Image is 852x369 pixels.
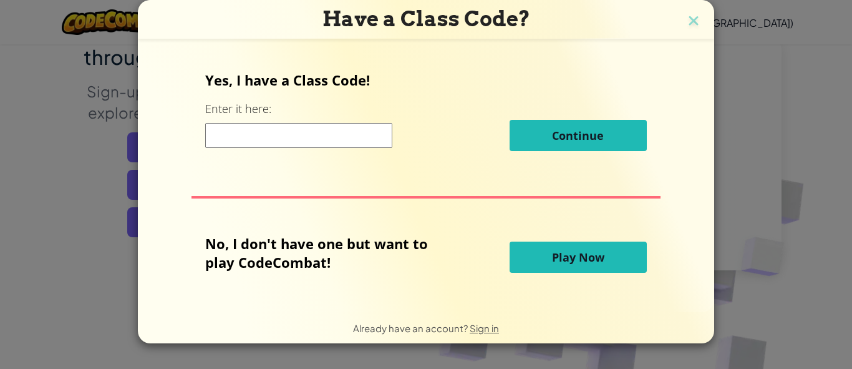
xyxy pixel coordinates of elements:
span: Have a Class Code? [322,6,530,31]
label: Enter it here: [205,101,271,117]
a: Sign in [470,322,499,334]
img: close icon [685,12,702,31]
p: Yes, I have a Class Code! [205,71,646,89]
span: Already have an account? [353,322,470,334]
button: Play Now [510,242,647,273]
span: Continue [552,128,604,143]
span: Play Now [552,250,604,265]
button: Continue [510,120,647,151]
p: No, I don't have one but want to play CodeCombat! [205,234,447,272]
